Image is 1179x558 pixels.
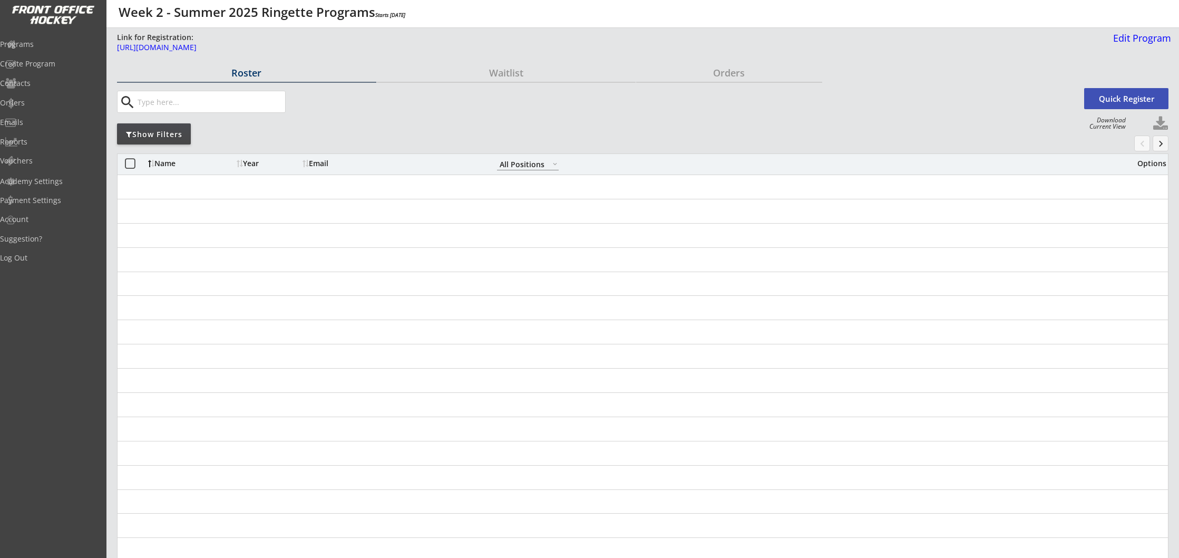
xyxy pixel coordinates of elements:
a: Edit Program [1109,33,1171,52]
div: Name [148,160,234,167]
button: keyboard_arrow_right [1153,136,1168,151]
em: Starts [DATE] [375,11,405,18]
button: Click to download full roster. Your browser settings may try to block it, check your security set... [1153,116,1168,132]
div: Waitlist [377,68,636,78]
div: [URL][DOMAIN_NAME] [117,44,648,51]
div: Options [1129,160,1166,167]
div: Download Current View [1084,117,1126,130]
div: Email [303,160,397,167]
div: Roster [117,68,376,78]
div: Show Filters [117,129,191,140]
button: search [119,94,136,111]
div: Year [237,160,300,167]
button: chevron_left [1134,136,1150,151]
a: [URL][DOMAIN_NAME] [117,44,648,57]
div: Edit Program [1109,33,1171,43]
button: Quick Register [1084,88,1168,109]
div: Orders [636,68,822,78]
input: Type here... [135,91,285,112]
div: Link for Registration: [117,32,195,43]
